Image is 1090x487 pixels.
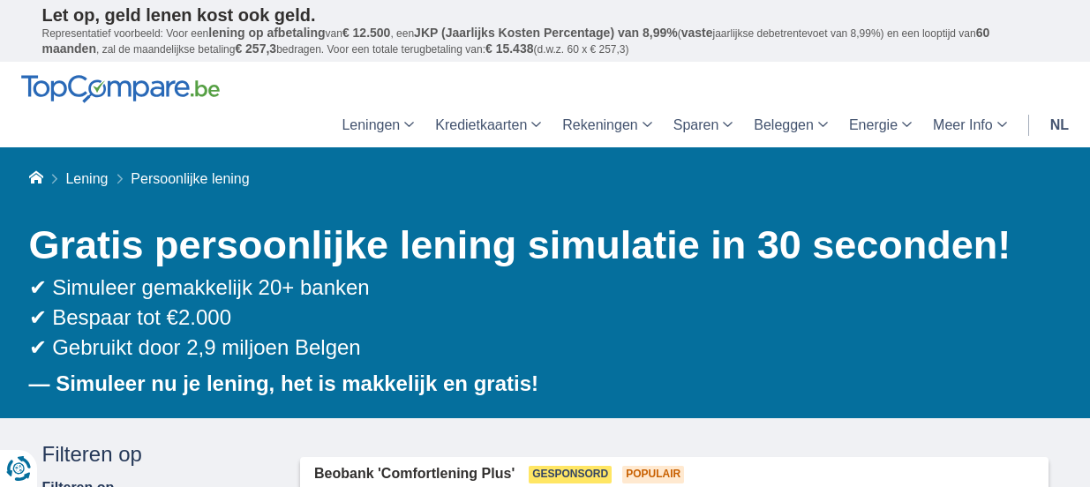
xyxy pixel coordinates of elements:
[29,171,43,186] a: Home
[42,4,1049,26] p: Let op, geld lenen kost ook geld.
[331,103,425,147] a: Leningen
[342,26,391,40] span: € 12.500
[529,466,612,483] span: Gesponsord
[208,26,325,40] span: lening op afbetaling
[42,26,1049,57] p: Representatief voorbeeld: Voor een van , een ( jaarlijkse debetrentevoet van 8,99%) en een loopti...
[414,26,678,40] span: JKP (Jaarlijks Kosten Percentage) van 8,99%
[29,218,1049,273] h1: Gratis persoonlijke lening simulatie in 30 seconden!
[235,41,276,56] span: € 257,3
[29,273,1049,363] div: ✔ Simuleer gemakkelijk 20+ banken ✔ Bespaar tot €2.000 ✔ Gebruikt door 2,9 miljoen Belgen
[314,464,515,484] span: Beobank 'Comfortlening Plus'
[838,103,922,147] a: Energie
[622,466,684,483] span: Populair
[663,103,744,147] a: Sparen
[552,103,662,147] a: Rekeningen
[743,103,838,147] a: Beleggen
[42,26,990,56] span: 60 maanden
[485,41,534,56] span: € 15.438
[29,371,539,395] b: — Simuleer nu je lening, het is makkelijk en gratis!
[42,439,274,469] div: Filteren op
[1040,103,1079,147] a: nl
[65,171,108,186] a: Lening
[21,75,220,103] img: TopCompare
[131,171,249,186] span: Persoonlijke lening
[681,26,713,40] span: vaste
[425,103,552,147] a: Kredietkaarten
[922,103,1018,147] a: Meer Info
